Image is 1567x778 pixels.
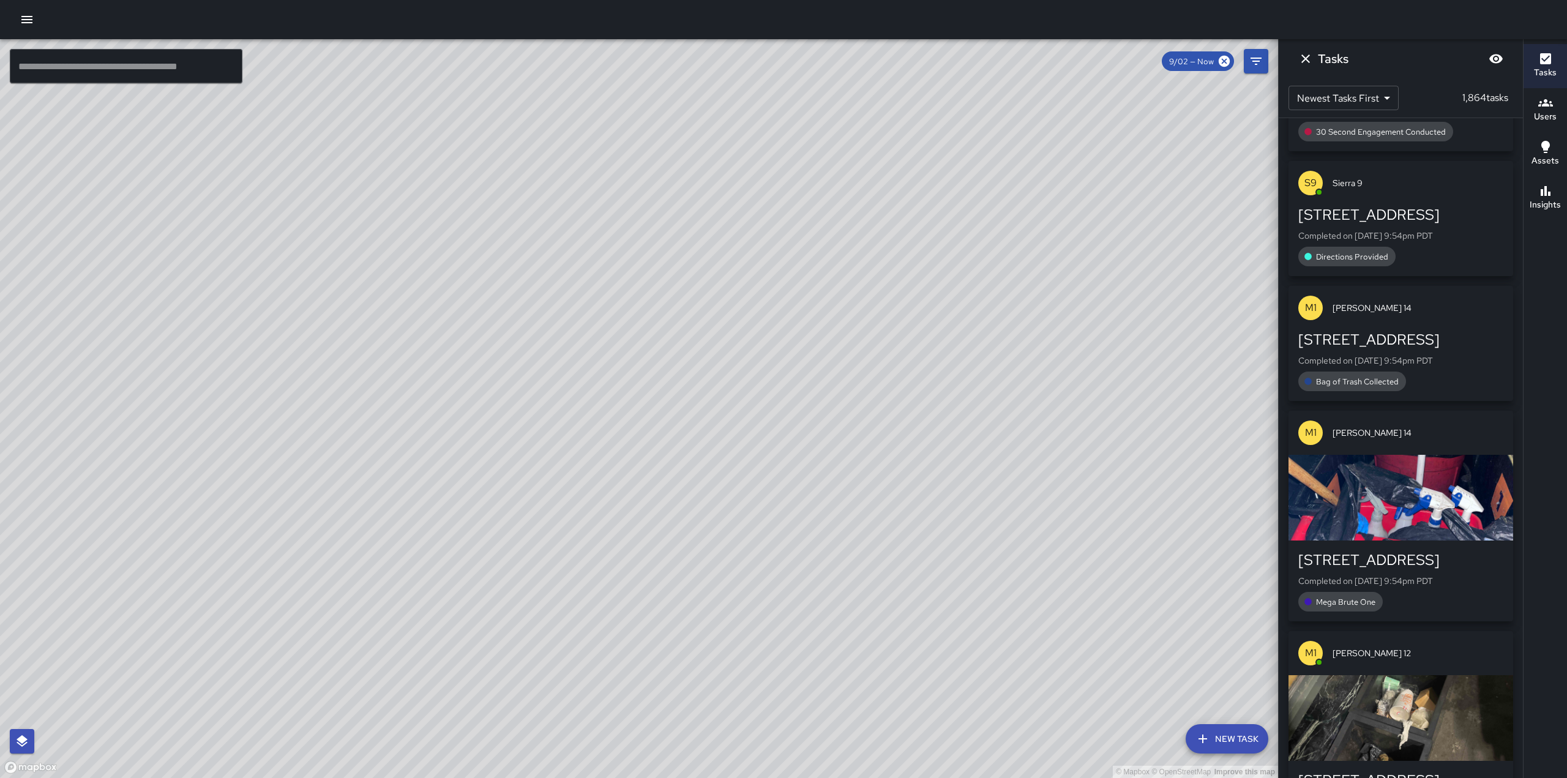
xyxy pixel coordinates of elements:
div: [STREET_ADDRESS] [1298,205,1503,225]
h6: Assets [1531,154,1559,168]
span: [PERSON_NAME] 12 [1333,647,1503,659]
span: Mega Brute One [1309,597,1383,607]
div: Newest Tasks First [1288,86,1399,110]
span: [PERSON_NAME] 14 [1333,302,1503,314]
p: Completed on [DATE] 9:54pm PDT [1298,354,1503,367]
span: Directions Provided [1309,252,1396,262]
p: S9 [1304,176,1317,190]
button: New Task [1186,724,1268,754]
p: M1 [1305,301,1317,315]
button: Tasks [1524,44,1567,88]
p: Completed on [DATE] 9:54pm PDT [1298,230,1503,242]
div: [STREET_ADDRESS] [1298,330,1503,350]
button: M1[PERSON_NAME] 14[STREET_ADDRESS]Completed on [DATE] 9:54pm PDTMega Brute One [1288,411,1513,621]
span: 9/02 — Now [1162,56,1221,67]
button: Filters [1244,49,1268,73]
div: [STREET_ADDRESS] [1298,550,1503,570]
h6: Users [1534,110,1557,124]
span: 30 Second Engagement Conducted [1309,127,1453,137]
button: Users [1524,88,1567,132]
button: Blur [1484,47,1508,71]
p: M1 [1305,425,1317,440]
span: Sierra 9 [1333,177,1503,189]
h6: Insights [1530,198,1561,212]
button: Assets [1524,132,1567,176]
p: 1,864 tasks [1457,91,1513,105]
button: Dismiss [1293,47,1318,71]
p: Completed on [DATE] 9:54pm PDT [1298,575,1503,587]
span: Bag of Trash Collected [1309,376,1406,387]
h6: Tasks [1534,66,1557,80]
button: Insights [1524,176,1567,220]
h6: Tasks [1318,49,1348,69]
button: M1[PERSON_NAME] 14[STREET_ADDRESS]Completed on [DATE] 9:54pm PDTBag of Trash Collected [1288,286,1513,401]
p: M1 [1305,646,1317,660]
button: S9Sierra 9[STREET_ADDRESS]Completed on [DATE] 9:54pm PDTDirections Provided [1288,161,1513,276]
span: [PERSON_NAME] 14 [1333,427,1503,439]
div: 9/02 — Now [1162,51,1234,71]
